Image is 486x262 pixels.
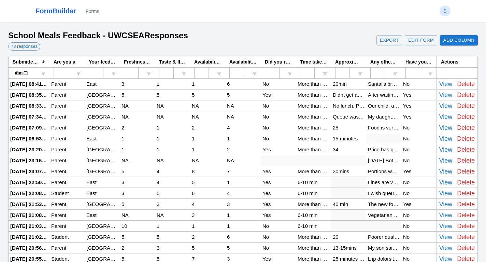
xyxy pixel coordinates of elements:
div: More than 10 min [296,199,331,209]
div: No [401,232,437,242]
div: NA [190,155,225,166]
button: View Details [438,166,454,177]
input: Approximately how much time did it take to get your food? Filter Input [335,67,350,79]
div: 30mins [331,166,366,177]
div: 3 [120,79,155,89]
div: 1 [225,177,261,188]
div: No [401,221,437,231]
div: 2 [190,232,225,242]
div: No [261,243,296,253]
div: 1 [155,122,190,133]
div: 2 [120,122,155,133]
button: View Details [438,133,454,144]
input: Availability of healthy choices (1 being least, 10 being lots of choices about the school canteen... [194,67,209,79]
div: NA [155,100,190,111]
div: Santai’s breakfast options are just cakes or doughnuts and that’s not acceptable for athletes doi... [366,79,401,89]
div: [DATE] 06:53:46 [9,133,49,144]
div: No [261,111,296,122]
button: Delete Response [455,210,476,221]
div: 4 [190,199,225,209]
div: More than 10 min [296,243,331,253]
div: 5 [120,232,155,242]
a: Edit Form [405,35,437,46]
div: Parent [49,89,85,100]
div: 1 [225,221,261,231]
div: Parent [49,79,85,89]
div: 25 [331,122,366,133]
span: Have you sent an email to the school regarding your experiences? [405,59,432,65]
div: [DATE] 20:56:23 [9,243,49,253]
div: Parent [49,155,85,166]
div: Yes [261,144,296,155]
div: No [261,221,296,231]
div: 5 [120,166,155,177]
div: [GEOGRAPHIC_DATA] [85,111,120,122]
button: View Details [438,177,454,188]
div: NA [120,155,155,166]
div: NA [120,210,155,220]
div: [GEOGRAPHIC_DATA] [85,166,120,177]
div: Parent [49,199,85,209]
button: Delete Response [455,243,476,253]
button: View Details [438,221,454,232]
div: Yes [261,210,296,220]
div: NA [155,111,190,122]
button: View Details [438,122,454,133]
div: [DATE] 23:07:13 [9,166,49,177]
div: No [401,243,437,253]
button: Delete Response [455,111,476,122]
div: [GEOGRAPHIC_DATA] [85,144,120,155]
div: [DATE] 22:50:13 [9,177,49,188]
div: 5 [155,232,190,242]
span: Are you a [54,59,75,65]
div: 4 [155,177,190,188]
div: Parent [49,221,85,231]
div: Portions were small & paid more than last sch term [366,166,401,177]
button: Open Filter Menu [147,71,151,75]
div: The new food vender is totally incapable to serve the whole high school students [366,199,401,209]
button: View Details [438,210,454,221]
button: S [440,5,451,16]
div: 13-15mins [331,243,366,253]
button: View Details [438,199,454,210]
div: East [85,210,120,220]
div: 6 [225,232,261,242]
div: 6-10 min [296,177,331,188]
div: 5 [120,89,155,100]
span: Actions [441,59,458,65]
button: View Details [438,232,454,243]
div: 1 [190,221,225,231]
div: After waiting for 30min, there was no food. This is 100pct unacceptable. After all the publicly s... [366,89,401,100]
div: [GEOGRAPHIC_DATA] [85,243,120,253]
div: 5 [225,89,261,100]
input: Availability of food options eg. nut-free, gluten-free, vegetarian, vegan (1 being least, 10 bein... [229,67,244,79]
div: Yes [401,199,437,209]
span: Time taken to get the order at the kiosk? [300,59,327,65]
div: No [401,79,437,89]
div: No [401,210,437,220]
div: Yes [401,111,437,122]
input: Submitted At Filter Input [13,67,33,79]
div: Our child, along with two of his classmates, waited in line for a long time to order food, then q... [366,100,401,111]
div: No [261,232,296,242]
input: Taste & flavour (1 being worst, 10 being best about the school canteen food) Filter Input [159,67,174,79]
div: More than 10 min [296,100,331,111]
div: 5 [190,89,225,100]
div: More than 10 min [296,111,331,122]
div: No [401,177,437,188]
input: Did you receive exactly what you ordered for? Filter Input [265,67,280,79]
div: 3 [155,243,190,253]
div: Yes [401,100,437,111]
div: [DATE] 21:03:04 [9,221,49,231]
div: [GEOGRAPHIC_DATA] [85,122,120,133]
div: More than 10 min [296,89,331,100]
button: Delete Response [455,155,476,166]
div: 1 [190,133,225,144]
div: NA [225,111,261,122]
div: [DATE] 23:20:22 [9,144,49,155]
button: View Details [438,155,454,166]
div: [DATE] 08:41:38 [9,79,49,89]
div: 3 [225,199,261,209]
input: Your feedback is related to which campus: Filter Input [89,67,103,79]
button: Open Filter Menu [358,71,362,75]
